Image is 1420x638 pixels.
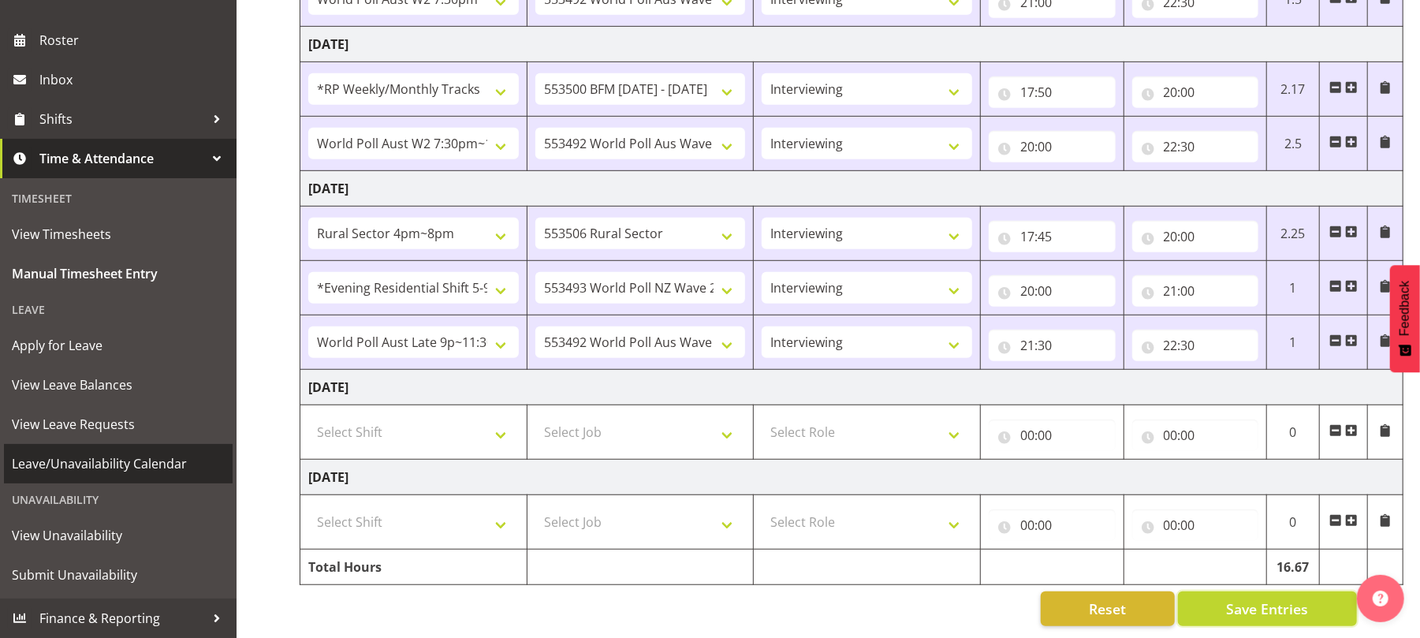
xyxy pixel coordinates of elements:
a: Apply for Leave [4,326,233,365]
td: [DATE] [300,27,1403,62]
button: Save Entries [1178,591,1357,626]
a: Manual Timesheet Entry [4,254,233,293]
input: Click to select... [989,509,1116,541]
span: Save Entries [1226,599,1308,619]
span: Feedback [1398,281,1412,336]
td: Total Hours [300,550,527,585]
td: 2.17 [1267,62,1320,117]
span: View Leave Requests [12,412,225,436]
a: View Timesheets [4,215,233,254]
button: Reset [1041,591,1175,626]
span: View Unavailability [12,524,225,547]
span: Submit Unavailability [12,563,225,587]
span: Reset [1089,599,1126,619]
span: Manual Timesheet Entry [12,262,225,285]
td: 2.5 [1267,117,1320,171]
span: Roster [39,28,229,52]
input: Click to select... [989,330,1116,361]
img: help-xxl-2.png [1373,591,1388,606]
td: [DATE] [300,370,1403,405]
span: Leave/Unavailability Calendar [12,452,225,476]
span: View Leave Balances [12,373,225,397]
input: Click to select... [1132,275,1259,307]
td: 1 [1267,261,1320,315]
input: Click to select... [1132,509,1259,541]
input: Click to select... [989,221,1116,252]
a: Leave/Unavailability Calendar [4,444,233,483]
td: 0 [1267,405,1320,460]
a: View Leave Balances [4,365,233,405]
input: Click to select... [989,275,1116,307]
div: Unavailability [4,483,233,516]
span: Apply for Leave [12,334,225,357]
input: Click to select... [1132,221,1259,252]
a: Submit Unavailability [4,555,233,595]
span: Time & Attendance [39,147,205,170]
input: Click to select... [989,76,1116,108]
div: Timesheet [4,182,233,215]
span: View Timesheets [12,222,225,246]
span: Inbox [39,68,229,91]
td: [DATE] [300,171,1403,207]
input: Click to select... [1132,76,1259,108]
td: 1 [1267,315,1320,370]
input: Click to select... [989,420,1116,451]
input: Click to select... [1132,420,1259,451]
input: Click to select... [1132,330,1259,361]
td: 2.25 [1267,207,1320,261]
a: View Unavailability [4,516,233,555]
a: View Leave Requests [4,405,233,444]
button: Feedback - Show survey [1390,265,1420,372]
td: [DATE] [300,460,1403,495]
input: Click to select... [989,131,1116,162]
td: 0 [1267,495,1320,550]
span: Shifts [39,107,205,131]
td: 16.67 [1267,550,1320,585]
input: Click to select... [1132,131,1259,162]
span: Finance & Reporting [39,606,205,630]
div: Leave [4,293,233,326]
